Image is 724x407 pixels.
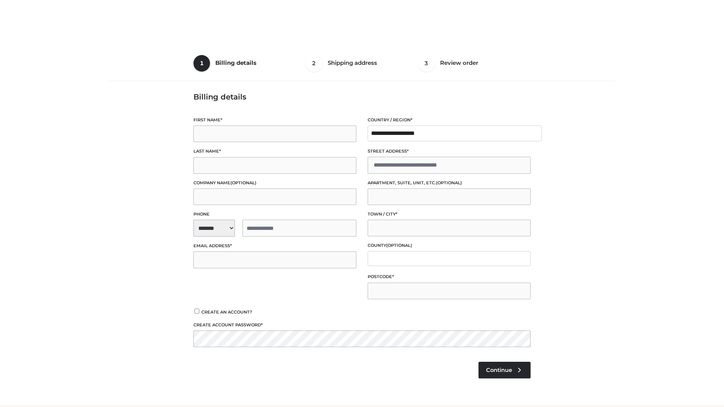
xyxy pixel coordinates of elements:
label: Email address [193,242,356,249]
label: County [368,242,531,249]
label: Apartment, suite, unit, etc. [368,179,531,187]
span: (optional) [436,180,462,185]
label: Town / City [368,211,531,218]
h3: Billing details [193,92,531,101]
span: Continue [486,367,512,373]
span: 1 [193,55,210,72]
a: Continue [479,362,531,378]
span: (optional) [230,180,256,185]
label: Country / Region [368,116,531,124]
input: Create an account? [193,309,200,314]
span: Billing details [215,59,256,66]
label: First name [193,116,356,124]
label: Phone [193,211,356,218]
span: Create an account? [201,309,252,315]
label: Company name [193,179,356,187]
label: Create account password [193,321,531,329]
span: 3 [418,55,435,72]
span: Review order [440,59,478,66]
label: Last name [193,148,356,155]
label: Street address [368,148,531,155]
span: (optional) [386,243,412,248]
span: Shipping address [328,59,377,66]
span: 2 [306,55,322,72]
label: Postcode [368,273,531,280]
